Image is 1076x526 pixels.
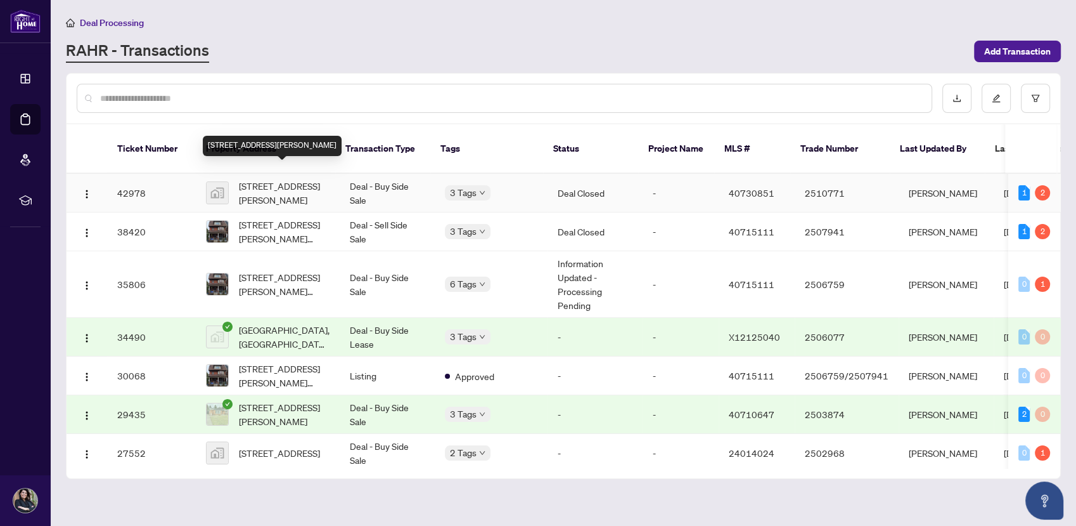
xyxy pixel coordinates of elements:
[795,434,899,473] td: 2502968
[340,174,435,213] td: Deal - Buy Side Sale
[899,395,994,434] td: [PERSON_NAME]
[548,434,643,473] td: -
[1018,407,1030,422] div: 2
[1004,187,1032,199] span: [DATE]
[638,124,714,174] th: Project Name
[450,277,477,291] span: 6 Tags
[1018,329,1030,345] div: 0
[643,434,719,473] td: -
[1035,407,1050,422] div: 0
[548,357,643,395] td: -
[239,179,330,207] span: [STREET_ADDRESS][PERSON_NAME]
[107,213,196,251] td: 38420
[548,174,643,213] td: Deal Closed
[239,323,330,351] span: [GEOGRAPHIC_DATA], [GEOGRAPHIC_DATA], [GEOGRAPHIC_DATA], [GEOGRAPHIC_DATA]
[77,443,97,463] button: Logo
[340,395,435,434] td: Deal - Buy Side Sale
[430,124,543,174] th: Tags
[729,370,774,381] span: 40715111
[207,182,228,204] img: thumbnail-img
[548,213,643,251] td: Deal Closed
[222,399,233,409] span: check-circle
[340,213,435,251] td: Deal - Sell Side Sale
[107,434,196,473] td: 27552
[899,251,994,318] td: [PERSON_NAME]
[899,318,994,357] td: [PERSON_NAME]
[890,124,985,174] th: Last Updated By
[899,434,994,473] td: [PERSON_NAME]
[1018,277,1030,292] div: 0
[107,174,196,213] td: 42978
[335,124,430,174] th: Transaction Type
[82,333,92,343] img: Logo
[107,395,196,434] td: 29435
[1004,331,1032,343] span: [DATE]
[1004,370,1032,381] span: [DATE]
[974,41,1061,62] button: Add Transaction
[714,124,790,174] th: MLS #
[795,174,899,213] td: 2510771
[239,218,330,246] span: [STREET_ADDRESS][PERSON_NAME][PERSON_NAME]
[643,213,719,251] td: -
[992,94,1001,103] span: edit
[1035,368,1050,383] div: 0
[340,357,435,395] td: Listing
[77,183,97,203] button: Logo
[1021,84,1050,113] button: filter
[107,124,196,174] th: Ticket Number
[952,94,961,103] span: download
[643,251,719,318] td: -
[82,372,92,382] img: Logo
[1031,94,1040,103] span: filter
[795,251,899,318] td: 2506759
[643,357,719,395] td: -
[1035,329,1050,345] div: 0
[795,318,899,357] td: 2506077
[77,274,97,294] button: Logo
[107,318,196,357] td: 34490
[479,411,485,418] span: down
[899,174,994,213] td: [PERSON_NAME]
[1004,409,1032,420] span: [DATE]
[543,124,638,174] th: Status
[207,404,228,425] img: thumbnail-img
[107,251,196,318] td: 35806
[13,489,37,513] img: Profile Icon
[1004,226,1032,237] span: [DATE]
[982,84,1011,113] button: edit
[479,281,485,287] span: down
[1004,279,1032,290] span: [DATE]
[207,326,228,348] img: thumbnail-img
[729,187,774,199] span: 40730851
[548,318,643,357] td: -
[77,327,97,347] button: Logo
[942,84,971,113] button: download
[479,228,485,235] span: down
[729,409,774,420] span: 40710647
[1004,447,1032,459] span: [DATE]
[643,395,719,434] td: -
[790,124,890,174] th: Trade Number
[239,446,320,460] span: [STREET_ADDRESS]
[107,357,196,395] td: 30068
[1025,482,1063,520] button: Open asap
[995,141,1072,155] span: Last Modified Date
[203,136,342,156] div: [STREET_ADDRESS][PERSON_NAME]
[239,362,330,390] span: [STREET_ADDRESS][PERSON_NAME][PERSON_NAME]
[795,395,899,434] td: 2503874
[82,411,92,421] img: Logo
[899,213,994,251] td: [PERSON_NAME]
[239,270,330,298] span: [STREET_ADDRESS][PERSON_NAME][PERSON_NAME]
[729,331,780,343] span: X12125040
[899,357,994,395] td: [PERSON_NAME]
[82,449,92,459] img: Logo
[239,400,330,428] span: [STREET_ADDRESS][PERSON_NAME]
[66,40,209,63] a: RAHR - Transactions
[450,185,477,200] span: 3 Tags
[479,450,485,456] span: down
[222,322,233,332] span: check-circle
[1018,224,1030,239] div: 1
[82,280,92,291] img: Logo
[455,369,494,383] span: Approved
[729,226,774,237] span: 40715111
